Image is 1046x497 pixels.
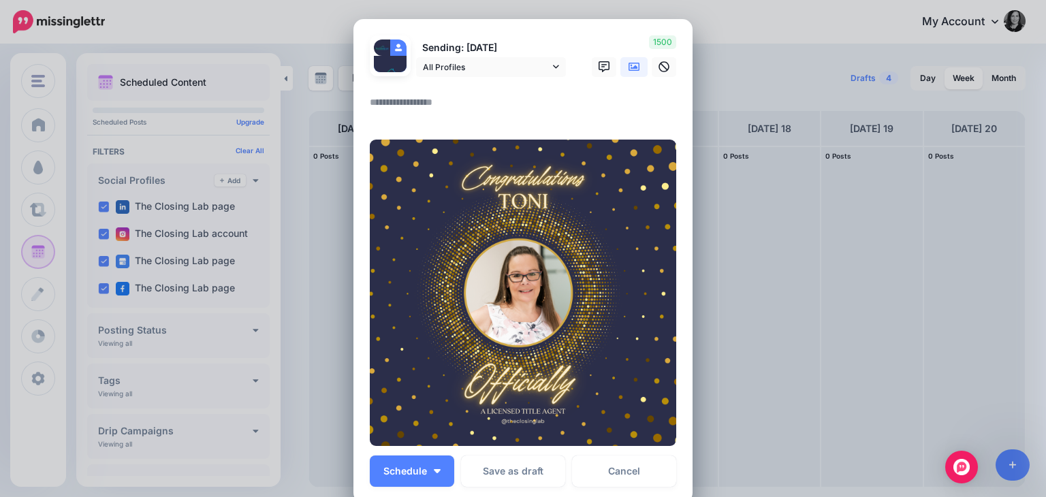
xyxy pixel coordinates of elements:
img: user_default_image.png [390,39,407,56]
a: All Profiles [416,57,566,77]
img: arrow-down-white.png [434,469,441,473]
span: Schedule [383,466,427,476]
a: Cancel [572,455,676,487]
span: 1500 [649,35,676,49]
img: 378032925_121266444406467_149743524542546012_n-bsa142180.jpg [374,39,390,56]
span: All Profiles [423,60,550,74]
img: 471373478_2314213725622094_743768045002070133_n-bsa152456.jpg [374,56,407,89]
button: Schedule [370,455,454,487]
img: 5ENTJ05PUNITT0MNXTSJQ2HLVVX6NNLT.png [370,140,676,446]
button: Save as draft [461,455,565,487]
p: Sending: [DATE] [416,40,566,56]
div: Open Intercom Messenger [945,451,978,483]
